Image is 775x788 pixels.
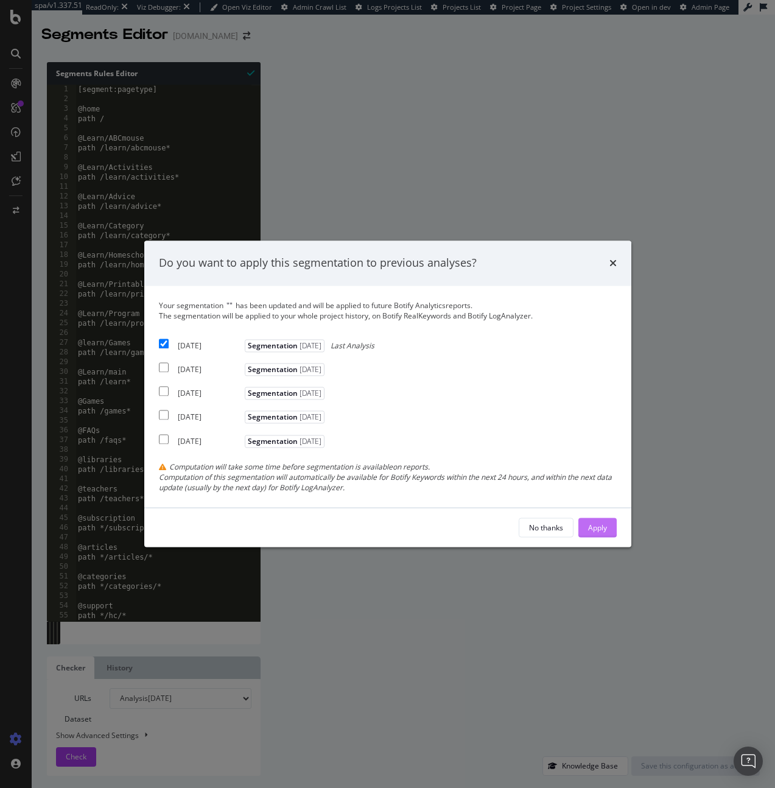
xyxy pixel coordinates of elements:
[734,747,763,776] div: Open Intercom Messenger
[245,435,324,448] span: Segmentation
[298,389,321,399] span: [DATE]
[159,300,617,321] div: Your segmentation has been updated and will be applied to future Botify Analytics reports.
[298,365,321,375] span: [DATE]
[159,255,477,271] div: Do you want to apply this segmentation to previous analyses?
[298,412,321,423] span: [DATE]
[578,518,617,538] button: Apply
[298,340,321,351] span: [DATE]
[226,300,233,311] span: " "
[178,412,242,423] div: [DATE]
[331,340,374,351] span: Last Analysis
[159,311,617,321] div: The segmentation will be applied to your whole project history, on Botify RealKeywords and Botify...
[178,340,242,351] div: [DATE]
[298,436,321,446] span: [DATE]
[519,518,573,538] button: No thanks
[178,389,242,399] div: [DATE]
[245,387,324,400] span: Segmentation
[588,522,607,533] div: Apply
[529,522,563,533] div: No thanks
[178,365,242,375] div: [DATE]
[178,436,242,446] div: [DATE]
[609,255,617,271] div: times
[245,339,324,352] span: Segmentation
[245,364,324,376] span: Segmentation
[169,462,430,472] span: Computation will take some time before segmentation is available on reports.
[245,411,324,424] span: Segmentation
[144,241,631,547] div: modal
[159,472,617,493] div: Computation of this segmentation will automatically be available for Botify Keywords within the n...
